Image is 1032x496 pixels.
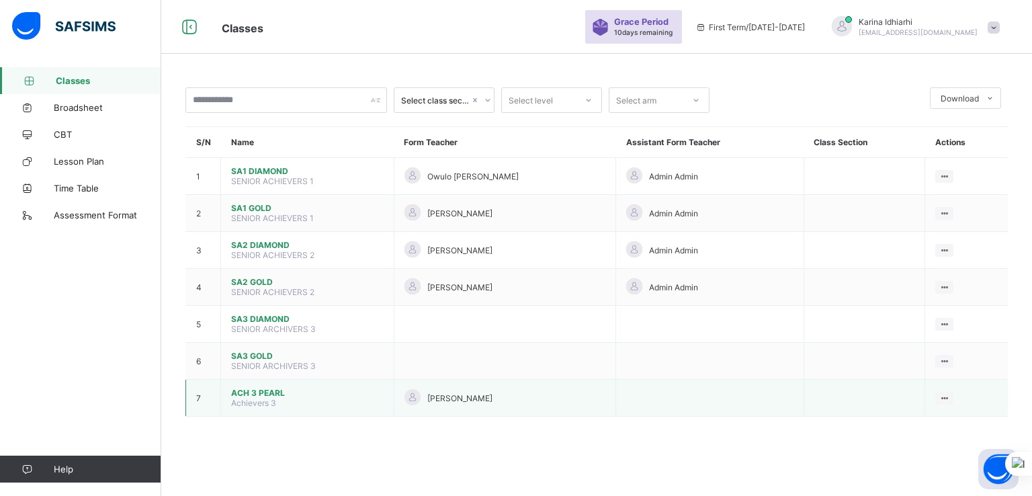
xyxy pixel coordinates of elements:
span: SENIOR ACHIEVERS 1 [231,213,314,223]
span: SA1 GOLD [231,203,384,213]
span: Broadsheet [54,102,161,113]
span: [PERSON_NAME] [427,393,492,403]
div: KarinaIdhiarhi [818,16,1006,38]
span: Time Table [54,183,161,194]
span: Assessment Format [54,210,161,220]
button: Open asap [978,449,1019,489]
span: ACH 3 PEARL [231,388,384,398]
td: 1 [186,158,221,195]
span: 10 days remaining [614,28,673,36]
div: Select level [509,87,553,113]
span: CBT [54,129,161,140]
span: Classes [222,22,263,35]
span: Admin Admin [649,208,698,218]
span: Classes [56,75,161,86]
th: Actions [925,127,1008,158]
span: Achievers 3 [231,398,276,408]
span: [EMAIL_ADDRESS][DOMAIN_NAME] [859,28,978,36]
span: SENIOR ACHIEVERS 2 [231,287,314,297]
span: SA3 DIAMOND [231,314,384,324]
span: Owulo [PERSON_NAME] [427,171,519,181]
span: Admin Admin [649,245,698,255]
td: 4 [186,269,221,306]
th: Form Teacher [394,127,615,158]
span: Admin Admin [649,171,698,181]
div: Select arm [616,87,656,113]
th: Assistant Form Teacher [616,127,804,158]
span: SA2 GOLD [231,277,384,287]
span: [PERSON_NAME] [427,245,492,255]
img: sticker-purple.71386a28dfed39d6af7621340158ba97.svg [592,19,609,36]
span: SENIOR ACHIEVERS 2 [231,250,314,260]
span: SA1 DIAMOND [231,166,384,176]
th: Class Section [804,127,925,158]
span: Lesson Plan [54,156,161,167]
span: Help [54,464,161,474]
span: SA3 GOLD [231,351,384,361]
span: session/term information [695,22,805,32]
div: Select class section [401,95,470,106]
span: Download [941,93,979,104]
span: Admin Admin [649,282,698,292]
td: 7 [186,380,221,417]
td: 3 [186,232,221,269]
span: Grace Period [614,17,669,27]
span: SENIOR ACHIEVERS 1 [231,176,314,186]
td: 5 [186,306,221,343]
span: [PERSON_NAME] [427,282,492,292]
span: SENIOR ARCHIVERS 3 [231,361,316,371]
td: 6 [186,343,221,380]
th: Name [221,127,394,158]
img: safsims [12,12,116,40]
span: SENIOR ARCHIVERS 3 [231,324,316,334]
td: 2 [186,195,221,232]
span: Karina Idhiarhi [859,17,978,27]
span: SA2 DIAMOND [231,240,384,250]
th: S/N [186,127,221,158]
span: [PERSON_NAME] [427,208,492,218]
